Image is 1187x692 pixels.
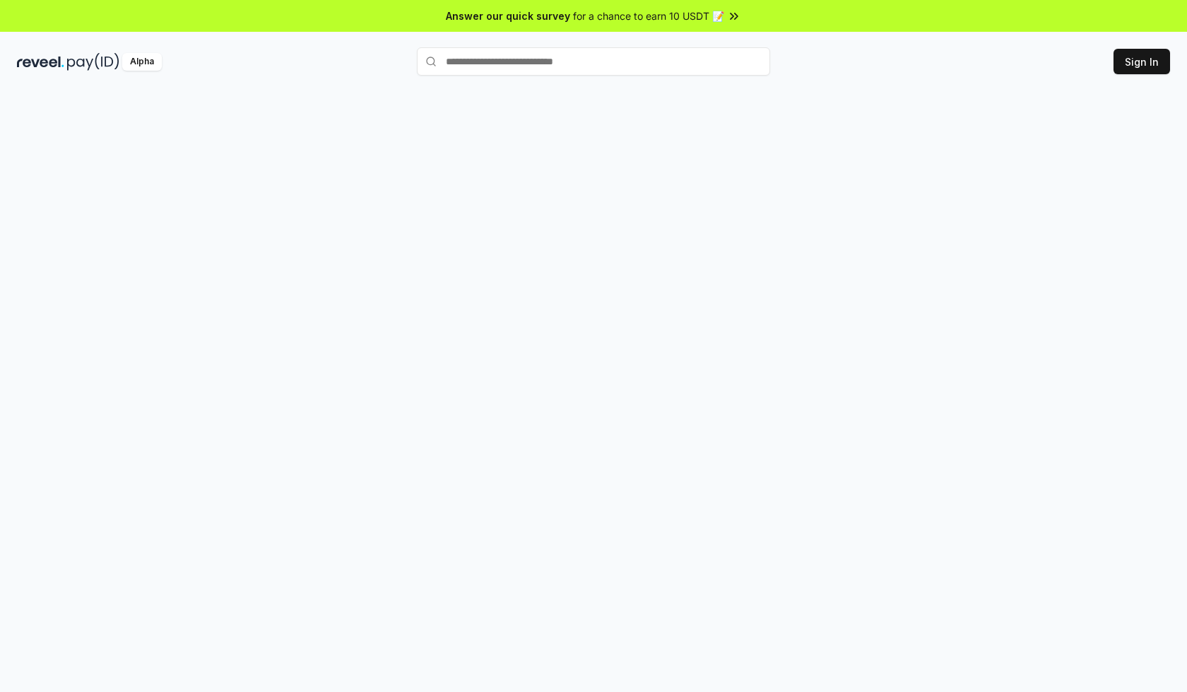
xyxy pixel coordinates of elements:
[1114,49,1170,74] button: Sign In
[122,53,162,71] div: Alpha
[67,53,119,71] img: pay_id
[17,53,64,71] img: reveel_dark
[446,8,570,23] span: Answer our quick survey
[573,8,724,23] span: for a chance to earn 10 USDT 📝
